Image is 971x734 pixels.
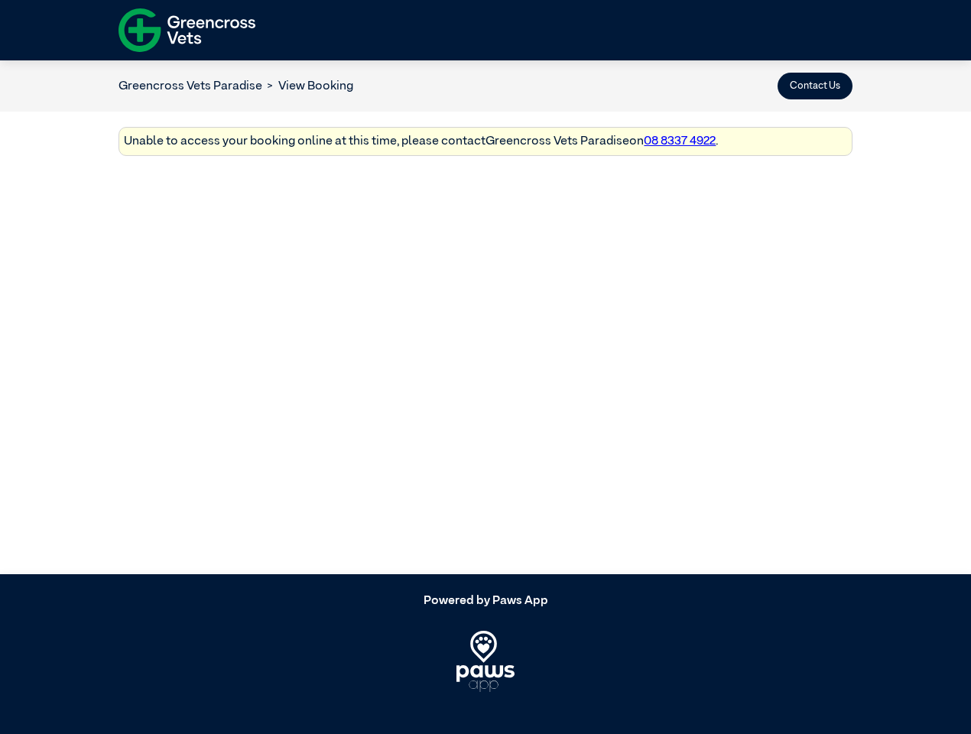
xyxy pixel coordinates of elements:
button: Contact Us [778,73,852,99]
a: Greencross Vets Paradise [119,80,262,93]
img: f-logo [119,4,255,57]
div: Unable to access your booking online at this time, please contact Greencross Vets Paradise on . [119,127,852,157]
li: View Booking [262,77,353,96]
a: 08 8337 4922 [644,135,716,148]
h5: Powered by Paws App [119,594,852,609]
img: PawsApp [456,631,515,692]
nav: breadcrumb [119,77,353,96]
